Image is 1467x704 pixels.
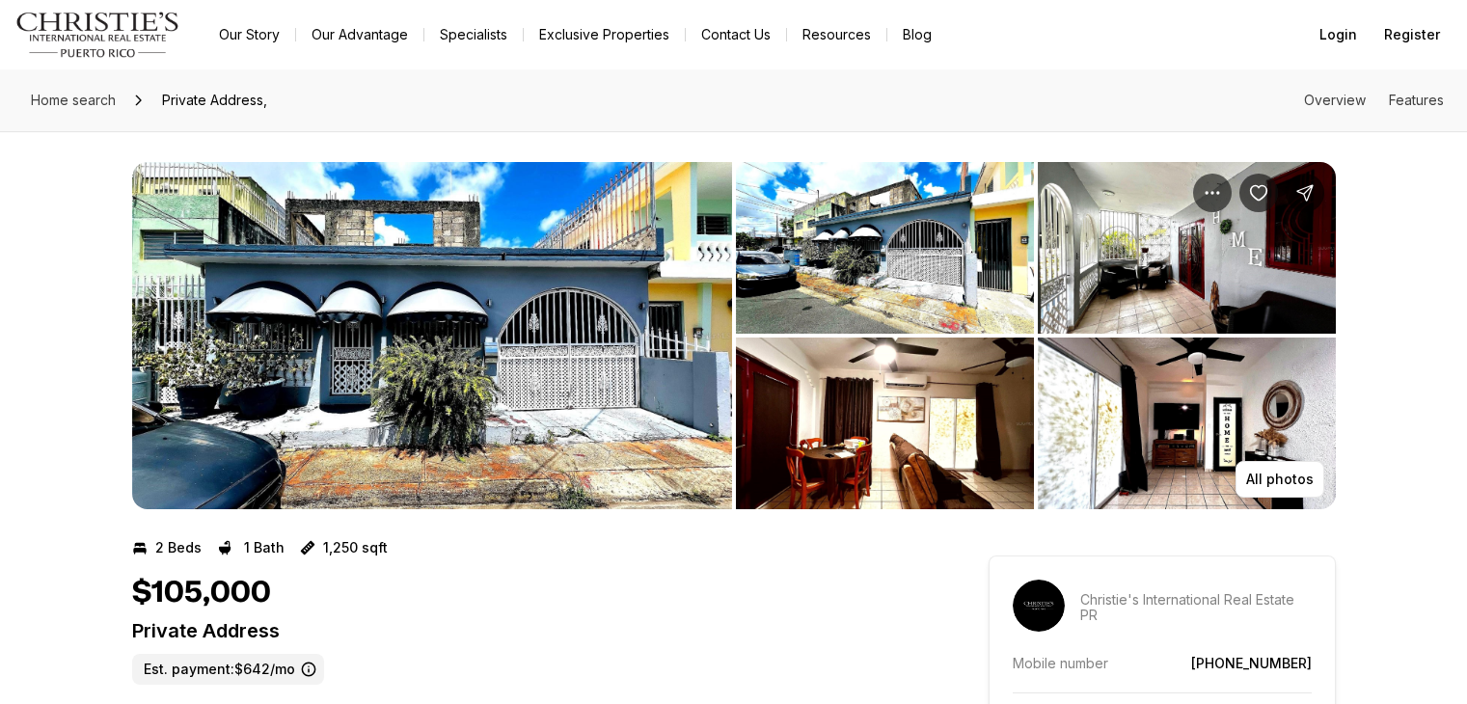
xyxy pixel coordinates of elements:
[1080,592,1312,623] p: Christie's International Real Estate PR
[132,162,732,509] button: View image gallery
[1038,338,1336,509] button: View image gallery
[1372,15,1452,54] button: Register
[1246,472,1314,487] p: All photos
[1304,93,1444,108] nav: Page section menu
[787,21,886,48] a: Resources
[424,21,523,48] a: Specialists
[154,85,275,116] span: Private Address,
[736,338,1034,509] button: View image gallery
[132,575,271,611] h1: $105,000
[1308,15,1369,54] button: Login
[323,540,388,555] p: 1,250 sqft
[204,21,295,48] a: Our Story
[1013,655,1108,671] p: Mobile number
[1038,162,1336,334] button: View image gallery
[132,619,919,642] p: Private Address
[296,21,423,48] a: Our Advantage
[1191,655,1312,671] a: [PHONE_NUMBER]
[23,85,123,116] a: Home search
[1384,27,1440,42] span: Register
[1389,92,1444,108] a: Skip to: Features
[1239,174,1278,212] button: Save Property:
[1286,174,1324,212] button: Share Property:
[132,162,1336,509] div: Listing Photos
[1304,92,1366,108] a: Skip to: Overview
[1236,461,1324,498] button: All photos
[1319,27,1357,42] span: Login
[524,21,685,48] a: Exclusive Properties
[1193,174,1232,212] button: Property options
[31,92,116,108] span: Home search
[887,21,947,48] a: Blog
[736,162,1336,509] li: 2 of 4
[15,12,180,58] img: logo
[155,540,202,555] p: 2 Beds
[244,540,285,555] p: 1 Bath
[132,654,324,685] label: Est. payment: $642/mo
[736,162,1034,334] button: View image gallery
[686,21,786,48] button: Contact Us
[132,162,732,509] li: 1 of 4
